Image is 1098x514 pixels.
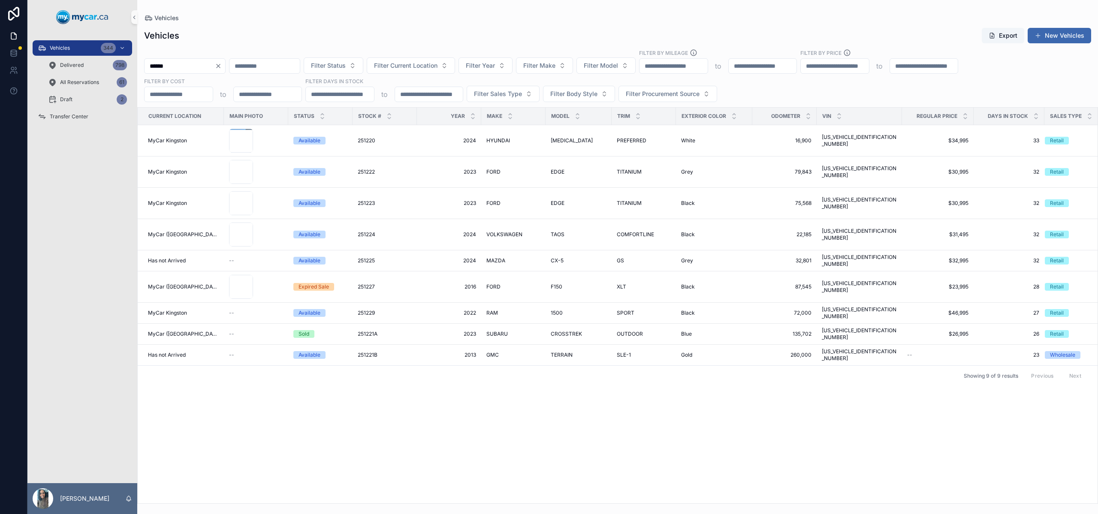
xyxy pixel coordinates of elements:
div: Available [299,231,320,238]
a: [US_VEHICLE_IDENTIFICATION_NUMBER] [822,306,897,320]
span: $31,495 [907,231,968,238]
a: Gold [681,352,747,358]
span: 23 [979,352,1039,358]
a: 2013 [422,352,476,358]
span: TERRAIN [551,352,573,358]
span: COMFORTLINE [617,231,654,238]
a: MAZDA [486,257,540,264]
button: Select Button [467,86,540,102]
a: 16,900 [757,137,811,144]
span: Status [294,113,314,120]
a: [US_VEHICLE_IDENTIFICATION_NUMBER] [822,348,897,362]
button: Select Button [367,57,455,74]
a: MyCar Kingston [148,310,219,316]
a: $23,995 [907,283,968,290]
a: [US_VEHICLE_IDENTIFICATION_NUMBER] [822,280,897,294]
div: Retail [1050,257,1064,265]
span: 251221B [358,352,377,358]
a: Expired Sale [293,283,347,291]
a: $26,995 [907,331,968,337]
span: Filter Body Style [550,90,597,98]
span: RAM [486,310,498,316]
a: Available [293,168,347,176]
div: Retail [1050,168,1064,176]
span: TAOS [551,231,564,238]
span: MAZDA [486,257,505,264]
a: 32,801 [757,257,811,264]
span: GMC [486,352,499,358]
div: Retail [1050,283,1064,291]
span: -- [229,352,234,358]
a: TERRAIN [551,352,606,358]
p: to [876,61,883,71]
span: Has not Arrived [148,257,186,264]
a: [US_VEHICLE_IDENTIFICATION_NUMBER] [822,134,897,147]
a: COMFORTLINE [617,231,671,238]
a: SPORT [617,310,671,316]
button: Export [982,28,1024,43]
a: Grey [681,257,747,264]
div: Available [299,351,320,359]
span: Delivered [60,62,84,69]
a: MyCar ([GEOGRAPHIC_DATA]) [148,331,219,337]
a: TITANIUM [617,168,671,175]
a: 32 [979,168,1039,175]
a: CX-5 [551,257,606,264]
span: VOLKSWAGEN [486,231,522,238]
span: Current Location [148,113,201,120]
img: App logo [56,10,109,24]
a: [US_VEHICLE_IDENTIFICATION_NUMBER] [822,165,897,179]
p: to [715,61,721,71]
span: All Reservations [60,79,99,86]
a: 2024 [422,257,476,264]
a: [MEDICAL_DATA] [551,137,606,144]
a: HYUNDAI [486,137,540,144]
a: 2016 [422,283,476,290]
span: MyCar Kingston [148,200,187,207]
span: 26 [979,331,1039,337]
a: TAOS [551,231,606,238]
span: XLT [617,283,626,290]
a: [US_VEHICLE_IDENTIFICATION_NUMBER] [822,254,897,268]
a: MyCar ([GEOGRAPHIC_DATA]) [148,231,219,238]
a: MyCar Kingston [148,137,219,144]
div: Retail [1050,231,1064,238]
span: CROSSTREK [551,331,582,337]
a: 2023 [422,200,476,207]
span: MyCar Kingston [148,137,187,144]
div: Available [299,257,320,265]
span: Trim [617,113,630,120]
span: SLE-1 [617,352,631,358]
span: Black [681,283,695,290]
span: TITANIUM [617,200,642,207]
span: Stock # [358,113,381,120]
span: $30,995 [907,200,968,207]
button: Clear [215,63,225,69]
span: GS [617,257,624,264]
span: [MEDICAL_DATA] [551,137,593,144]
span: 251222 [358,168,375,175]
span: Odometer [771,113,800,120]
button: Select Button [543,86,615,102]
a: Available [293,199,347,207]
span: SUBARU [486,331,508,337]
span: 87,545 [757,283,811,290]
span: Vehicles [154,14,179,22]
div: Retail [1050,309,1064,317]
span: Filter Status [311,61,346,70]
a: 32 [979,200,1039,207]
a: 2022 [422,310,476,316]
div: Available [299,168,320,176]
span: White [681,137,695,144]
a: 27 [979,310,1039,316]
button: Select Button [304,57,363,74]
